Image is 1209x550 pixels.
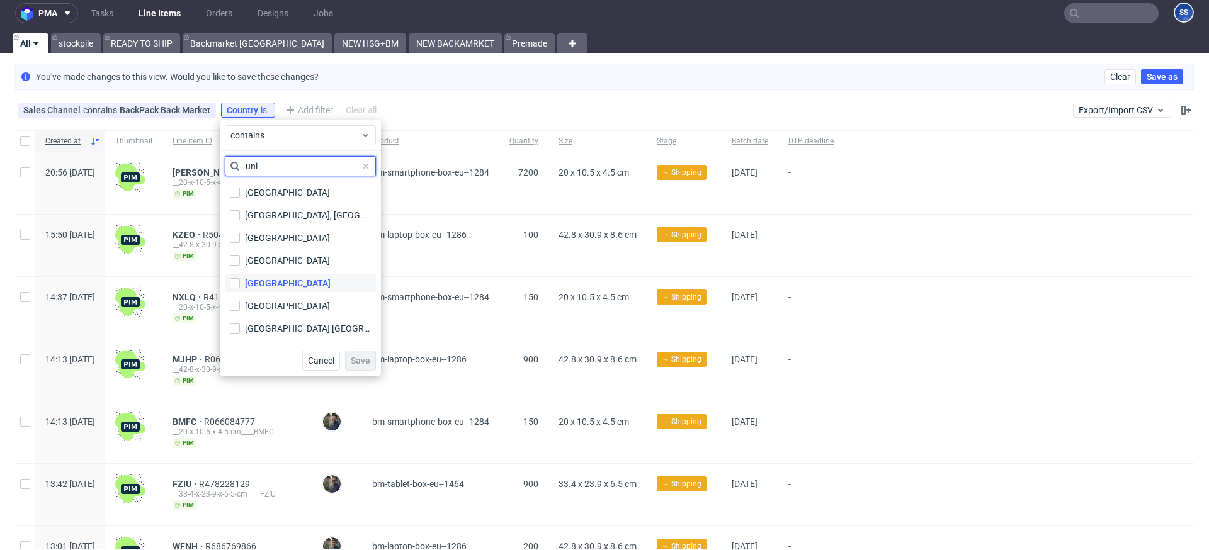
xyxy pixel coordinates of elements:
span: 7200 [518,167,538,177]
span: pim [173,438,196,448]
a: Premade [504,33,555,53]
span: 20 x 10.5 x 4.5 cm [559,167,629,177]
div: __20-x-10-5-x-4-5-cm____NXLQ [173,302,302,312]
span: - [788,354,834,386]
span: 20 x 10.5 x 4.5 cm [559,292,629,302]
span: - [788,479,834,510]
span: Export/Import CSV [1079,105,1166,115]
a: Designs [250,3,296,23]
img: wHgJFi1I6lmhQAAAABJRU5ErkJggg== [115,287,145,317]
span: 14:37 [DATE] [45,292,95,302]
span: Cancel [308,356,334,365]
a: NEW HSG+BM [334,33,406,53]
span: 15:50 [DATE] [45,230,95,240]
div: [GEOGRAPHIC_DATA] [245,300,330,312]
a: MJHP [173,354,205,364]
span: pim [173,189,196,199]
p: You've made changes to this view. Would you like to save these changes? [36,70,319,83]
a: R504163784 [203,230,256,240]
a: NEW BACKAMRKET [409,33,502,53]
span: Created at [45,136,85,147]
span: bm-laptop-box-eu--1286 [372,354,467,364]
div: __33-4-x-23-9-x-6-5-cm____FZIU [173,489,302,499]
span: Product [372,136,489,147]
span: [DATE] [732,417,758,427]
span: pma [38,9,57,18]
button: Export/Import CSV [1073,103,1171,118]
span: 100 [523,230,538,240]
a: All [13,33,48,53]
img: Maciej Sobola [323,413,341,430]
span: bm-tablet-box-eu--1464 [372,479,464,489]
span: Country [227,105,261,115]
span: pim [173,251,196,261]
span: 150 [523,417,538,427]
a: BMFC [173,417,204,427]
span: 150 [523,292,538,302]
img: wHgJFi1I6lmhQAAAABJRU5ErkJggg== [115,349,145,379]
span: contains [230,129,361,142]
div: [GEOGRAPHIC_DATA] [245,186,330,199]
a: Backmarket [GEOGRAPHIC_DATA] [183,33,332,53]
img: wHgJFi1I6lmhQAAAABJRU5ErkJggg== [115,225,145,255]
a: KZEO [173,230,203,240]
span: bm-smartphone-box-eu--1284 [372,292,489,302]
span: DTP deadline [788,136,834,147]
a: NXLQ [173,292,203,302]
span: 42.8 x 30.9 x 8.6 cm [559,230,637,240]
span: 14:13 [DATE] [45,354,95,364]
span: [DATE] [732,354,758,364]
span: pim [173,376,196,386]
span: → Shipping [662,167,701,178]
span: → Shipping [662,354,701,365]
a: R411959442 [203,292,257,302]
span: Thumbnail [115,136,152,147]
img: wHgJFi1I6lmhQAAAABJRU5ErkJggg== [115,474,145,504]
button: Clear [1104,69,1136,84]
a: R478228129 [199,479,253,489]
span: → Shipping [662,291,701,303]
span: pim [173,313,196,323]
button: Cancel [302,351,340,371]
span: - [788,417,834,448]
span: Size [559,136,637,147]
span: 42.8 x 30.9 x 8.6 cm [559,354,637,364]
a: Orders [198,3,240,23]
span: FZIU [173,479,199,489]
span: → Shipping [662,416,701,427]
div: __20-x-10-5-x-4-5-cm____CODY [173,177,302,188]
span: → Shipping [662,478,701,490]
span: 13:42 [DATE] [45,479,95,489]
span: [DATE] [732,167,758,177]
span: → Shipping [662,229,701,240]
span: [DATE] [732,479,758,489]
a: Jobs [306,3,341,23]
div: [GEOGRAPHIC_DATA], [GEOGRAPHIC_DATA] of [245,209,371,222]
span: 33.4 x 23.9 x 6.5 cm [559,479,637,489]
input: Search for a value(s) [225,156,376,176]
span: Line item ID [173,136,302,147]
a: R066084777 [204,417,258,427]
button: Save as [1141,69,1183,84]
img: Maciej Sobola [323,475,341,493]
span: Clear [1110,72,1130,81]
figcaption: SS [1175,4,1193,21]
span: Batch date [732,136,768,147]
span: - [788,167,834,199]
div: [GEOGRAPHIC_DATA] [GEOGRAPHIC_DATA] [245,322,371,335]
span: 900 [523,354,538,364]
a: [PERSON_NAME] [173,167,248,177]
span: Save as [1147,72,1178,81]
span: 20:56 [DATE] [45,167,95,177]
button: pma [15,3,78,23]
span: [DATE] [732,292,758,302]
span: bm-smartphone-box-eu--1284 [372,417,489,427]
span: Stage [657,136,712,147]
